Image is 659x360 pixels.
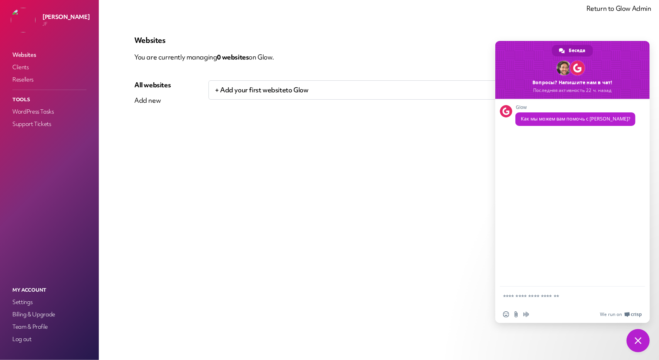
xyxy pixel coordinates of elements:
[627,329,650,352] a: Закрыть чат
[523,311,529,318] span: Запись аудиосообщения
[552,45,593,56] a: Беседа
[11,309,88,320] a: Billing & Upgrade
[11,321,88,332] a: Team & Profile
[42,13,90,21] p: [PERSON_NAME]
[503,311,509,318] span: Вставить emoji
[286,85,308,94] span: to Glow
[513,311,519,318] span: Отправить файл
[11,62,88,73] a: Clients
[11,49,88,60] a: Websites
[246,53,249,61] span: s
[42,21,90,27] p: JF
[586,4,651,13] a: Return to Glow Admin
[11,119,88,129] a: Support Tickets
[134,36,623,45] p: Websites
[503,287,627,306] textarea: Отправьте сообщение...
[600,311,622,318] span: We run on
[631,311,642,318] span: Crisp
[521,115,630,122] span: Как мы можем вам помочь с [PERSON_NAME]?
[217,53,249,61] span: 0 website
[11,106,88,117] a: WordPress Tasks
[11,285,88,295] p: My Account
[11,334,88,345] a: Log out
[515,105,635,110] span: Glow
[134,80,171,90] div: All websites
[11,74,88,85] a: Resellers
[11,297,88,307] a: Settings
[11,95,88,105] p: Tools
[208,80,623,100] p: + Add your first website
[134,49,574,65] p: You are currently managing on Glow.
[600,311,642,318] a: We run onCrisp
[569,45,585,56] span: Беседа
[134,96,171,105] div: Add new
